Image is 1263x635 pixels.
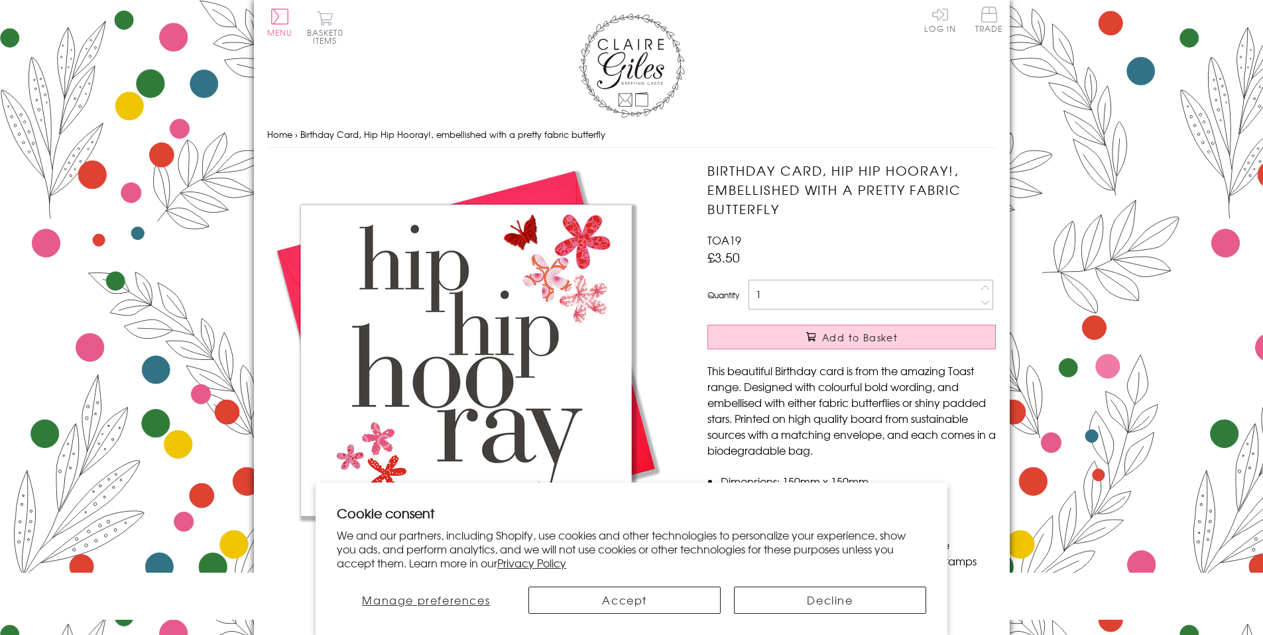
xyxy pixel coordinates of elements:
a: Trade [975,7,1003,35]
label: Quantity [707,289,739,301]
span: Manage preferences [362,592,490,608]
button: Accept [528,587,721,614]
span: Add to Basket [822,331,898,344]
span: TOA19 [707,232,741,248]
a: Home [267,128,292,141]
button: Add to Basket [707,325,996,349]
button: Menu [267,9,293,36]
span: 0 items [313,27,343,46]
li: Dimensions: 150mm x 150mm [721,473,996,489]
h2: Cookie consent [337,504,926,522]
h1: Birthday Card, Hip Hip Hooray!, embellished with a pretty fabric butterfly [707,161,996,218]
span: £3.50 [707,248,740,266]
button: Decline [734,587,926,614]
nav: breadcrumbs [267,121,996,148]
p: This beautiful Birthday card is from the amazing Toast range. Designed with colourful bold wordin... [707,363,996,458]
span: Birthday Card, Hip Hip Hooray!, embellished with a pretty fabric butterfly [300,128,605,141]
img: Birthday Card, Hip Hip Hooray!, embellished with a pretty fabric butterfly [267,161,665,559]
span: Menu [267,27,293,38]
span: › [295,128,298,141]
button: Manage preferences [337,587,515,614]
span: Trade [975,7,1003,32]
img: Claire Giles Greetings Cards [579,13,685,118]
button: Basket0 items [307,11,343,44]
a: Log In [924,7,956,32]
a: Privacy Policy [497,555,566,571]
p: We and our partners, including Shopify, use cookies and other technologies to personalize your ex... [337,528,926,569]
